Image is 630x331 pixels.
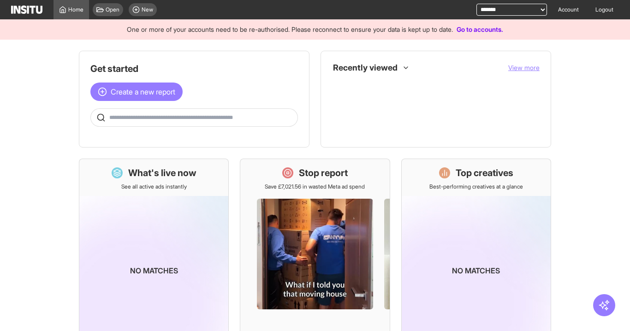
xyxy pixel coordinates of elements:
[508,64,540,71] span: View more
[457,25,503,33] a: Go to accounts.
[106,6,119,13] span: Open
[90,62,298,75] h1: Get started
[452,265,500,276] p: No matches
[142,6,153,13] span: New
[121,183,187,190] p: See all active ads instantly
[508,63,540,72] button: View more
[299,166,348,179] h1: Stop report
[456,166,513,179] h1: Top creatives
[128,166,196,179] h1: What's live now
[127,25,453,33] span: One or more of your accounts need to be re-authorised. Please reconnect to ensure your data is ke...
[265,183,365,190] p: Save £7,021.56 in wasted Meta ad spend
[68,6,83,13] span: Home
[111,86,175,97] span: Create a new report
[11,6,42,14] img: Logo
[90,83,183,101] button: Create a new report
[130,265,178,276] p: No matches
[429,183,523,190] p: Best-performing creatives at a glance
